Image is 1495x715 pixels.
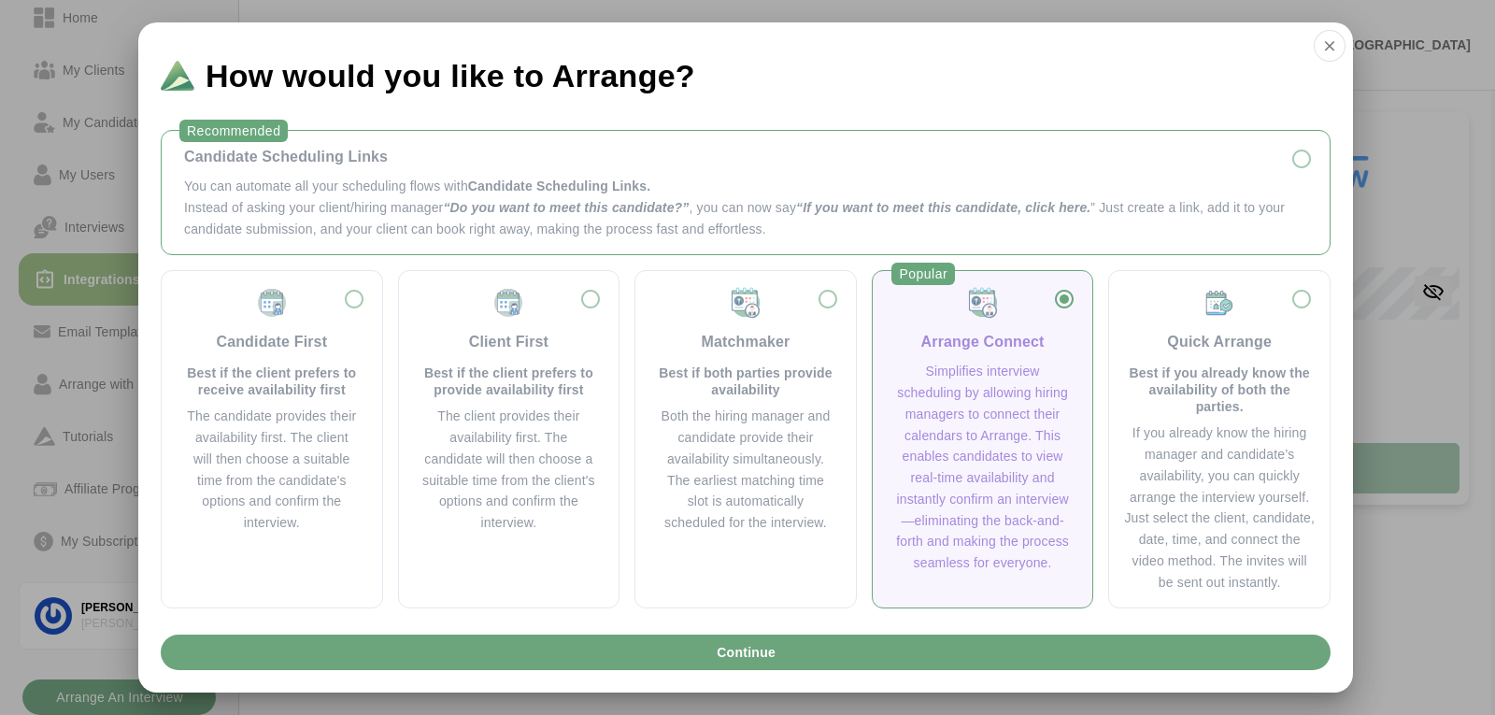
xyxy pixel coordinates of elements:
div: Quick Arrange [1167,331,1272,353]
div: Both the hiring manager and candidate provide their availability simultaneously. The earliest mat... [658,406,833,534]
p: You can automate all your scheduling flows with [184,176,1307,197]
p: Best if you already know the availability of both the parties. [1124,365,1315,415]
span: Candidate Scheduling Links. [468,179,650,193]
p: Best if the client prefers to provide availability first [421,365,597,398]
p: Best if both parties provide availability [658,365,833,398]
p: Best if the client prefers to receive availability first [184,365,360,398]
div: Candidate Scheduling Links [184,146,1307,168]
img: Candidate First [255,286,289,320]
div: The candidate provides their availability first. The client will then choose a suitable time from... [184,406,360,534]
span: How would you like to Arrange? [206,60,695,92]
span: “Do you want to meet this candidate?” [443,200,689,215]
div: Candidate First [216,331,327,353]
div: If you already know the hiring manager and candidate’s availability, you can quickly arrange the ... [1124,422,1315,593]
div: Client First [469,331,548,353]
span: Continue [716,635,776,670]
span: “If you want to meet this candidate, click here. [796,200,1090,215]
div: The client provides their availability first. The candidate will then choose a suitable time from... [421,406,597,534]
div: Recommended [179,120,288,142]
div: Arrange Connect [921,331,1045,353]
img: Quick Arrange [1203,286,1236,320]
div: Simplifies interview scheduling by allowing hiring managers to connect their calendars to Arrange... [895,361,1071,574]
div: Popular [891,263,955,285]
img: Matchmaker [729,286,762,320]
p: Instead of asking your client/hiring manager , you can now say ” Just create a link, add it to yo... [184,197,1307,240]
div: Matchmaker [702,331,790,353]
img: Client First [491,286,525,320]
img: Matchmaker [966,286,1000,320]
button: Continue [161,635,1331,670]
img: Logo [161,61,194,91]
